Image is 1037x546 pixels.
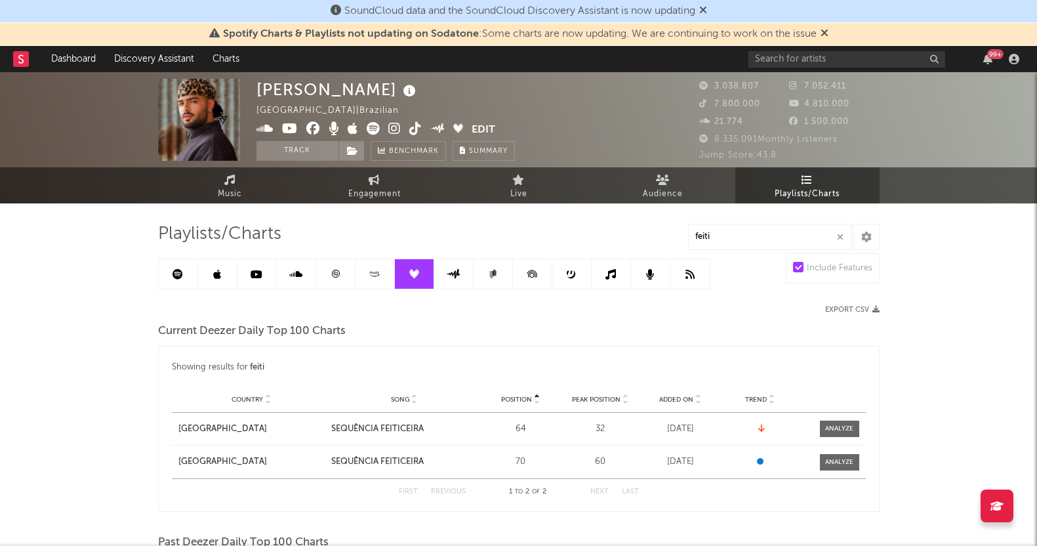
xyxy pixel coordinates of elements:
[484,455,558,469] div: 70
[789,117,849,126] span: 1.500.000
[469,148,508,155] span: Summary
[223,29,817,39] span: : Some charts are now updating. We are continuing to work on the issue
[745,396,767,404] span: Trend
[564,455,638,469] div: 60
[699,117,743,126] span: 21.774
[472,122,495,138] button: Edit
[748,51,945,68] input: Search for artists
[158,167,302,203] a: Music
[172,360,866,375] div: Showing results for
[699,151,777,159] span: Jump Score: 43.8
[643,186,683,202] span: Audience
[399,488,418,495] button: First
[105,46,203,72] a: Discovery Assistant
[622,488,639,495] button: Last
[807,261,872,276] div: Include Features
[232,396,263,404] span: Country
[178,423,325,436] a: [GEOGRAPHIC_DATA]
[178,455,325,469] a: [GEOGRAPHIC_DATA]
[591,167,735,203] a: Audience
[789,100,849,108] span: 4.810.000
[348,186,401,202] span: Engagement
[256,141,338,161] button: Track
[735,167,880,203] a: Playlists/Charts
[302,167,447,203] a: Engagement
[775,186,840,202] span: Playlists/Charts
[825,306,880,314] button: Export CSV
[983,54,992,64] button: 99+
[515,489,523,495] span: to
[789,82,846,91] span: 7.052.411
[643,455,717,469] div: [DATE]
[42,46,105,72] a: Dashboard
[223,29,479,39] span: Spotify Charts & Playlists not updating on Sodatone
[218,186,242,202] span: Music
[821,29,828,39] span: Dismiss
[501,396,532,404] span: Position
[447,167,591,203] a: Live
[158,226,281,242] span: Playlists/Charts
[371,141,446,161] a: Benchmark
[699,82,759,91] span: 3.038.807
[510,186,527,202] span: Live
[590,488,609,495] button: Next
[532,489,540,495] span: of
[699,6,707,16] span: Dismiss
[453,141,515,161] button: Summary
[331,455,478,469] a: SEQUÊNCIA FEITICEIRA
[492,484,564,500] div: 1 2 2
[688,224,852,250] input: Search Playlists/Charts
[158,324,346,339] span: Current Deezer Daily Top 100 Charts
[391,396,410,404] span: Song
[659,396,693,404] span: Added On
[431,488,466,495] button: Previous
[699,135,838,144] span: 8.335.091 Monthly Listeners
[203,46,249,72] a: Charts
[564,423,638,436] div: 32
[699,100,760,108] span: 7.800.000
[256,79,419,100] div: [PERSON_NAME]
[250,360,264,375] div: feiti
[484,423,558,436] div: 64
[987,49,1004,59] div: 99 +
[256,103,414,119] div: [GEOGRAPHIC_DATA] | Brazilian
[643,423,717,436] div: [DATE]
[331,423,478,436] a: SEQUÊNCIA FEITICEIRA
[389,144,439,159] span: Benchmark
[344,6,695,16] span: SoundCloud data and the SoundCloud Discovery Assistant is now updating
[572,396,620,404] span: Peak Position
